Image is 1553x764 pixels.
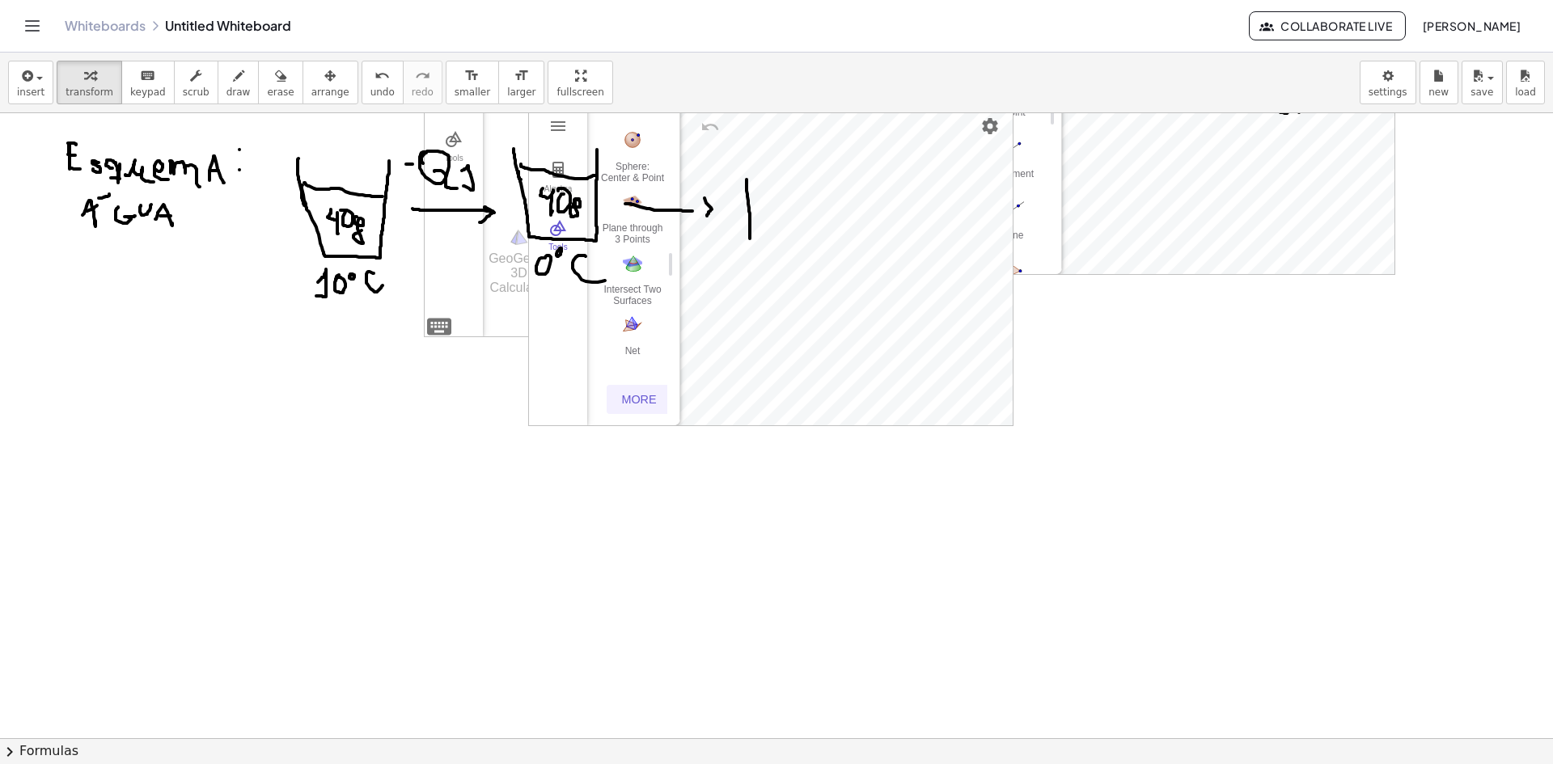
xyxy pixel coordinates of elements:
div: Intersect Two Surfaces [600,284,665,306]
span: arrange [311,87,349,98]
button: Net. Select a polyhedron [600,310,665,369]
img: Main Menu [548,116,568,136]
span: redo [412,87,434,98]
button: format_sizelarger [498,61,544,104]
span: new [1428,87,1449,98]
span: [PERSON_NAME] [1422,19,1521,33]
span: draw [226,87,251,98]
div: 3D Calculator [528,103,1013,426]
span: scrub [183,87,209,98]
div: Tools [428,154,480,176]
div: Plane through 3 Points [600,222,665,245]
span: Collaborate Live [1263,19,1392,33]
i: format_size [514,66,529,86]
button: arrange [303,61,358,104]
button: save [1462,61,1503,104]
div: More [613,393,665,406]
div: Point [982,107,1047,129]
span: settings [1369,87,1407,98]
button: scrub [174,61,218,104]
div: Net [600,345,665,368]
span: insert [17,87,44,98]
button: undoundo [362,61,404,104]
button: Segment. Select two points or positions [982,133,1047,192]
button: format_sizesmaller [446,61,499,104]
button: Line. Select two points or positions [982,195,1047,253]
img: svg+xml;base64,PHN2ZyB4bWxucz0iaHR0cDovL3d3dy53My5vcmcvMjAwMC9zdmciIHZpZXdCb3g9IjAgMCAyMCAyMCIgd2... [510,227,529,247]
button: new [1420,61,1458,104]
span: keypad [130,87,166,98]
i: redo [415,66,430,86]
button: Intersect Two Surfaces. Select two surfaces [600,249,665,307]
button: fullscreen [548,61,612,104]
button: Collaborate Live [1249,11,1406,40]
button: redoredo [403,61,442,104]
div: Segment [982,168,1047,191]
div: Tools [532,243,584,265]
button: erase [258,61,303,104]
button: [PERSON_NAME] [1409,11,1534,40]
button: Settings [975,112,1005,141]
span: transform [66,87,113,98]
span: undo [370,87,395,98]
i: undo [374,66,390,86]
button: draw [218,61,260,104]
span: fullscreen [556,87,603,98]
span: save [1470,87,1493,98]
i: format_size [464,66,480,86]
img: svg+xml;base64,PHN2ZyB4bWxucz0iaHR0cDovL3d3dy53My5vcmcvMjAwMC9zdmciIHdpZHRoPSIyNCIgaGVpZ2h0PSIyNC... [425,312,454,341]
button: Plane through 3 Points. Select three points [600,188,665,246]
button: Sphere: Center & Point. Select center point, then point on sphere [600,126,665,184]
button: Undo [696,112,725,141]
div: Sphere: Center & Point [600,161,665,184]
button: settings [1360,61,1416,104]
button: insert [8,61,53,104]
div: GeoGebra 3D Calculator [483,251,555,295]
button: transform [57,61,122,104]
button: keyboardkeypad [121,61,175,104]
i: keyboard [140,66,155,86]
a: Whiteboards [65,18,146,34]
span: load [1515,87,1536,98]
button: Toggle navigation [19,13,45,39]
button: Polygon. Select all vertices, then first vertex again [982,256,1047,314]
button: load [1506,61,1545,104]
div: Line [982,230,1047,252]
span: smaller [455,87,490,98]
span: erase [267,87,294,98]
span: larger [507,87,535,98]
div: Algebra [532,184,584,207]
canvas: 3D View [680,103,1013,425]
